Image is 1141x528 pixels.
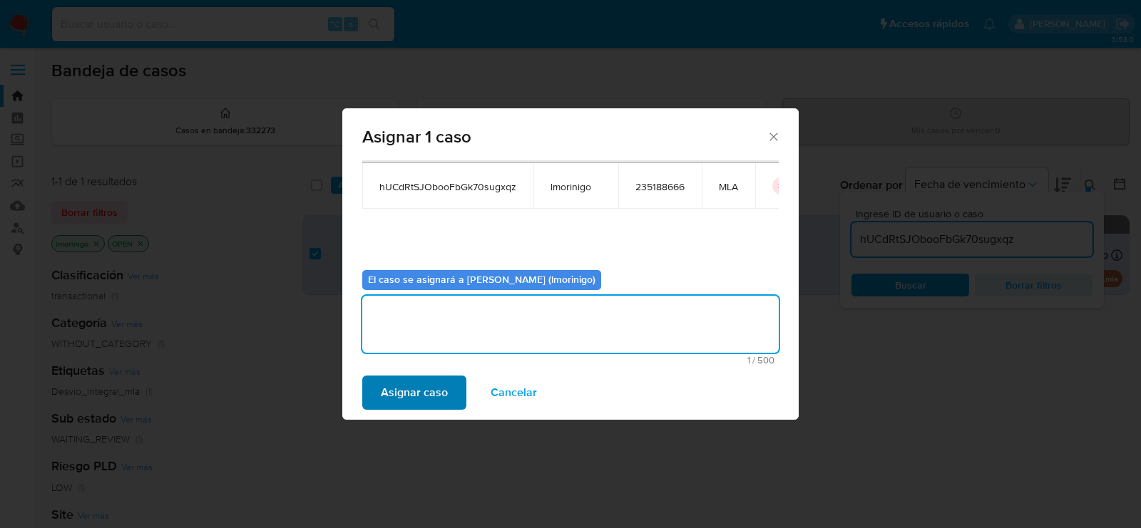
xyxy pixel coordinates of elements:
[491,377,537,408] span: Cancelar
[472,376,556,410] button: Cancelar
[368,272,595,286] b: El caso se asignará a [PERSON_NAME] (lmorinigo)
[379,180,516,193] span: hUCdRtSJObooFbGk70sugxqz
[719,180,738,193] span: MLA
[362,128,767,145] span: Asignar 1 caso
[635,180,685,193] span: 235188666
[772,177,789,195] button: icon-button
[551,180,601,193] span: lmorinigo
[367,356,774,365] span: Máximo 500 caracteres
[362,376,466,410] button: Asignar caso
[381,377,448,408] span: Asignar caso
[342,108,799,420] div: assign-modal
[767,130,779,143] button: Cerrar ventana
